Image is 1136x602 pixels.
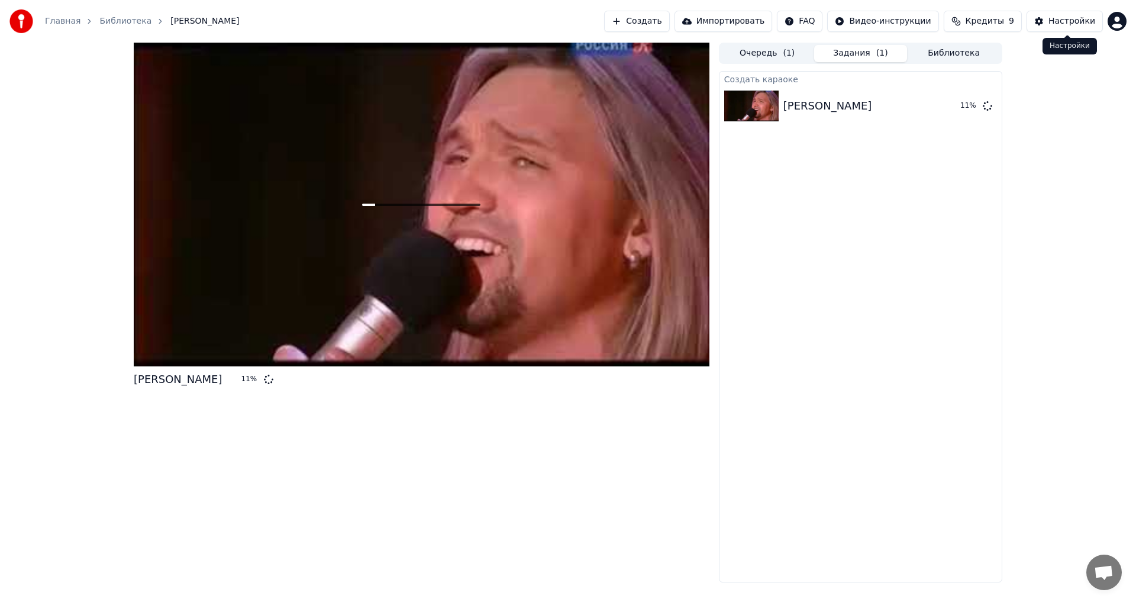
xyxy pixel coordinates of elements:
button: Импортировать [674,11,773,32]
span: ( 1 ) [783,47,795,59]
div: Открытый чат [1086,555,1122,590]
div: 11 % [241,375,259,384]
button: Создать [604,11,669,32]
button: Настройки [1027,11,1103,32]
a: Библиотека [99,15,151,27]
button: FAQ [777,11,822,32]
div: Создать караоке [719,72,1002,86]
button: Очередь [721,45,814,62]
a: Главная [45,15,80,27]
div: [PERSON_NAME] [134,371,222,388]
span: 9 [1009,15,1014,27]
button: Библиотека [907,45,1001,62]
span: [PERSON_NAME] [170,15,239,27]
div: [PERSON_NAME] [783,98,872,114]
span: ( 1 ) [876,47,888,59]
div: Настройки [1048,15,1095,27]
button: Кредиты9 [944,11,1022,32]
nav: breadcrumb [45,15,240,27]
button: Видео-инструкции [827,11,938,32]
div: Настройки [1043,38,1097,54]
button: Задания [814,45,908,62]
img: youka [9,9,33,33]
div: 11 % [960,101,978,111]
span: Кредиты [966,15,1004,27]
